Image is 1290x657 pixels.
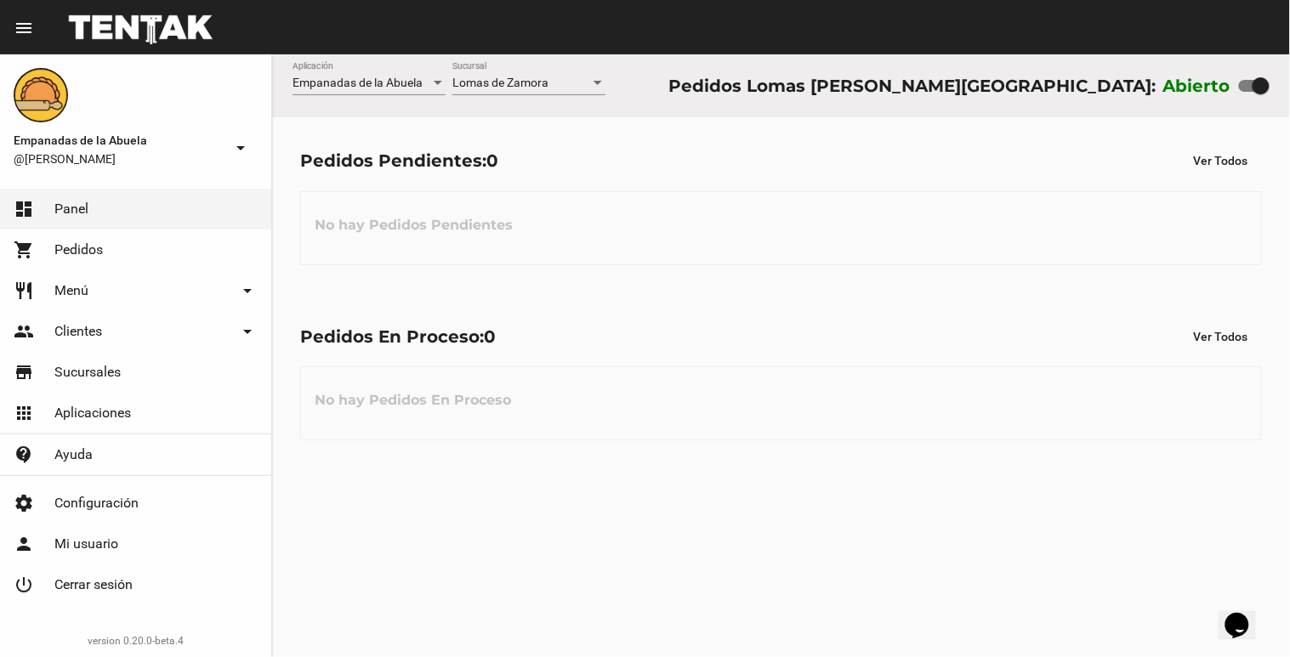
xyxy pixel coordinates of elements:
[14,403,34,423] mat-icon: apps
[237,321,258,342] mat-icon: arrow_drop_down
[1194,330,1248,343] span: Ver Todos
[14,150,224,167] span: @[PERSON_NAME]
[54,535,118,552] span: Mi usuario
[1219,589,1273,640] iframe: chat widget
[452,76,548,89] span: Lomas de Zamora
[14,199,34,219] mat-icon: dashboard
[1194,154,1248,167] span: Ver Todos
[54,495,139,512] span: Configuración
[300,147,498,174] div: Pedidos Pendientes:
[54,323,102,340] span: Clientes
[668,72,1156,99] div: Pedidos Lomas [PERSON_NAME][GEOGRAPHIC_DATA]:
[14,18,34,38] mat-icon: menu
[1180,321,1262,352] button: Ver Todos
[230,138,251,158] mat-icon: arrow_drop_down
[293,76,423,89] span: Empanadas de la Abuela
[14,321,34,342] mat-icon: people
[54,446,93,463] span: Ayuda
[54,364,121,381] span: Sucursales
[14,240,34,260] mat-icon: shopping_cart
[14,493,34,513] mat-icon: settings
[14,362,34,382] mat-icon: store
[54,405,131,422] span: Aplicaciones
[237,280,258,301] mat-icon: arrow_drop_down
[14,68,68,122] img: f0136945-ed32-4f7c-91e3-a375bc4bb2c5.png
[486,150,498,171] span: 0
[301,375,525,426] h3: No hay Pedidos En Proceso
[14,575,34,595] mat-icon: power_settings_new
[1180,145,1262,176] button: Ver Todos
[14,632,258,649] div: version 0.20.0-beta.4
[1163,72,1231,99] label: Abierto
[14,445,34,465] mat-icon: contact_support
[54,201,88,218] span: Panel
[54,576,133,593] span: Cerrar sesión
[484,326,496,347] span: 0
[14,534,34,554] mat-icon: person
[54,241,103,258] span: Pedidos
[14,130,224,150] span: Empanadas de la Abuela
[14,280,34,301] mat-icon: restaurant
[54,282,88,299] span: Menú
[300,323,496,350] div: Pedidos En Proceso:
[301,200,526,251] h3: No hay Pedidos Pendientes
